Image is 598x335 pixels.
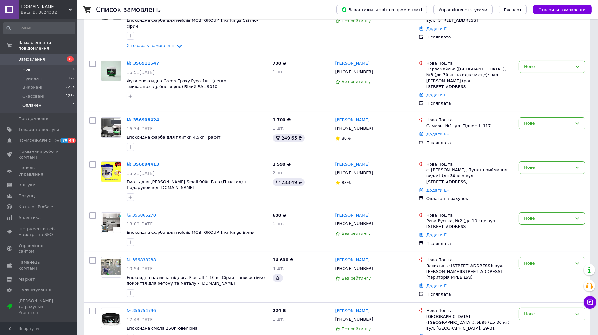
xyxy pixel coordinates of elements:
span: 680 ₴ [273,213,286,217]
div: Нова Пошта [426,61,514,66]
div: Нове [524,215,572,222]
div: Післяплата [426,291,514,297]
input: Пошук [3,22,75,34]
span: Панель управління [19,165,59,177]
span: Управління сайтом [19,243,59,254]
a: Створити замовлення [527,7,592,12]
span: Маркет [19,276,35,282]
div: [GEOGRAPHIC_DATA] ([GEOGRAPHIC_DATA].), №89 (до 30 кг): вул. [GEOGRAPHIC_DATA], 29-31 [426,314,514,331]
div: Оплата на рахунок [426,196,514,201]
button: Чат з покупцем [584,296,596,309]
div: Післяплата [426,34,514,40]
button: Управління статусами [433,5,493,14]
span: Без рейтингу [342,231,371,236]
span: 13:00[DATE] [127,221,155,226]
span: 177 [68,76,75,81]
div: Післяплата [426,241,514,247]
div: Нове [524,311,572,317]
div: Нова Пошта [426,212,514,218]
span: 10:54[DATE] [127,266,155,271]
span: Без рейтингу [342,79,371,84]
span: Управління статусами [439,7,487,12]
div: Нова Пошта [426,308,514,314]
a: Епоксидна смола 250г ювелірна [127,326,198,331]
img: Фото товару [101,61,121,81]
span: Створити замовлення [538,7,586,12]
a: [PERSON_NAME] [335,117,370,123]
a: Додати ЕН [426,26,450,31]
span: 80% [342,136,351,141]
span: 1 шт. [273,221,284,226]
div: Післяплата [426,101,514,106]
span: 70 [61,138,68,143]
a: Фото товару [101,257,121,278]
span: 1 700 ₴ [273,118,291,122]
div: 249.65 ₴ [273,134,305,142]
span: 88% [342,180,351,185]
div: Васильків ([STREET_ADDRESS]: вул. [PERSON_NAME][STREET_ADDRESS] (територія МРЕВ ДАІ) [426,263,514,281]
span: [PERSON_NAME] та рахунки [19,298,59,316]
div: Нова Пошта [426,257,514,263]
a: [PERSON_NAME] [335,257,370,263]
div: Нова Пошта [426,161,514,167]
a: Фото товару [101,61,121,81]
div: [PHONE_NUMBER] [334,315,375,323]
div: Післяплата [426,140,514,146]
a: [PERSON_NAME] [335,161,370,167]
h1: Список замовлень [96,6,161,13]
a: Додати ЕН [426,132,450,136]
span: Показники роботи компанії [19,149,59,160]
span: 1 шт. [273,126,284,131]
a: Епоксидна фарба для плитки 4.5кг Графіт [127,135,221,140]
div: 233.49 ₴ [273,178,305,186]
span: Фуга епоксидна Green Epoxy Fyga 1кг, (легко змивається,дрібне зерно) Білий RAL 9010 [127,78,226,89]
a: Епоксидна наливна підлога Plastall™ 10 кг Сірий – зносостійке покриття для бетону та металу - [DO... [127,275,265,286]
img: Фото товару [101,310,121,327]
span: Гаманець компанії [19,259,59,271]
span: 8 [67,56,74,62]
span: Прийняті [22,76,42,81]
div: Нове [524,63,572,70]
span: 224 ₴ [273,308,286,313]
button: Експорт [499,5,527,14]
button: Створити замовлення [533,5,592,14]
div: Нова Пошта [426,117,514,123]
span: Покупці [19,193,36,199]
div: Нове [524,120,572,127]
span: Каталог ProSale [19,204,53,210]
span: 1 [73,102,75,108]
span: Нові [22,67,32,72]
a: Фото товару [101,161,121,182]
a: Додати ЕН [426,283,450,288]
a: № 356838238 [127,257,156,262]
div: Самарь, №1: ул. Гідності, 117 [426,123,514,129]
span: 16:51[DATE] [127,70,155,75]
div: [PHONE_NUMBER] [334,169,375,177]
span: Аналітика [19,215,41,221]
span: 17:43[DATE] [127,317,155,322]
span: 2 товара у замовленні [127,44,175,48]
span: 1 590 ₴ [273,162,291,167]
a: Додати ЕН [426,233,450,237]
span: 700 ₴ [273,61,286,66]
div: Рава-Руська, №2 (до 10 кг): вул. [STREET_ADDRESS] [426,218,514,230]
span: Оплачені [22,102,43,108]
span: 1234 [66,94,75,99]
div: Ваш ID: 3824332 [21,10,77,15]
span: 14 600 ₴ [273,257,293,262]
span: Скасовані [22,94,44,99]
span: Епоксидна фарба для меблів MOBI GROUP 1 кг kings Білий [127,230,255,235]
span: 7228 [66,85,75,90]
span: Замовлення [19,56,45,62]
span: Налаштування [19,287,51,293]
a: № 356865270 [127,213,156,217]
img: Фото товару [101,213,121,233]
span: [DEMOGRAPHIC_DATA] [19,138,66,143]
span: Емаль для [PERSON_NAME] Small 900г Біла (Пластол) + Подарунок від [DOMAIN_NAME] [127,179,248,190]
span: Без рейтингу [342,19,371,23]
span: 8 [73,67,75,72]
img: Фото товару [101,118,121,137]
a: № 356908424 [127,118,159,122]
